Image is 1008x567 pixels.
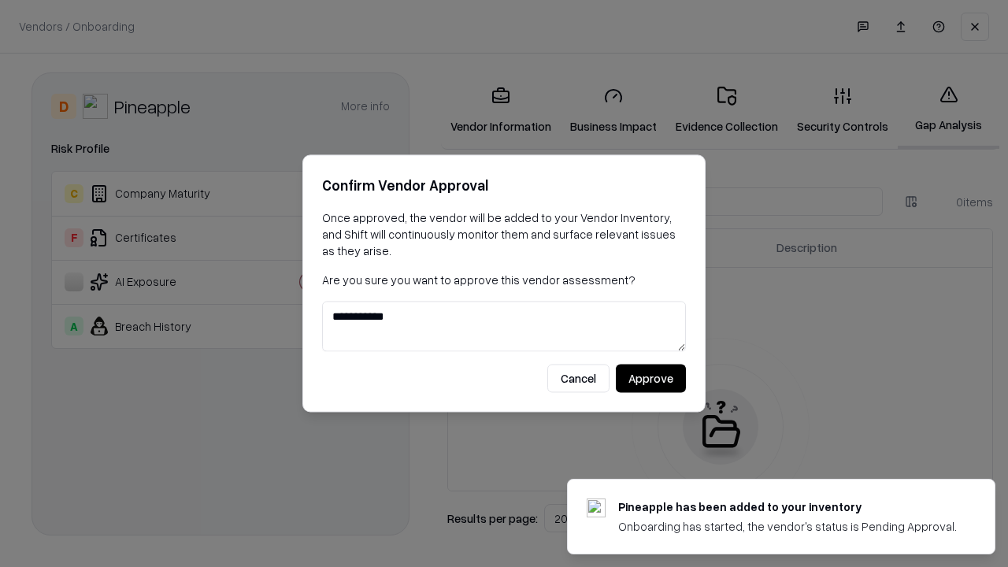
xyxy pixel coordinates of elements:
div: Pineapple has been added to your inventory [618,498,957,515]
h2: Confirm Vendor Approval [322,174,686,197]
p: Once approved, the vendor will be added to your Vendor Inventory, and Shift will continuously mon... [322,209,686,259]
p: Are you sure you want to approve this vendor assessment? [322,272,686,288]
div: Onboarding has started, the vendor's status is Pending Approval. [618,518,957,535]
button: Cancel [547,365,610,393]
img: pineappleenergy.com [587,498,606,517]
button: Approve [616,365,686,393]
